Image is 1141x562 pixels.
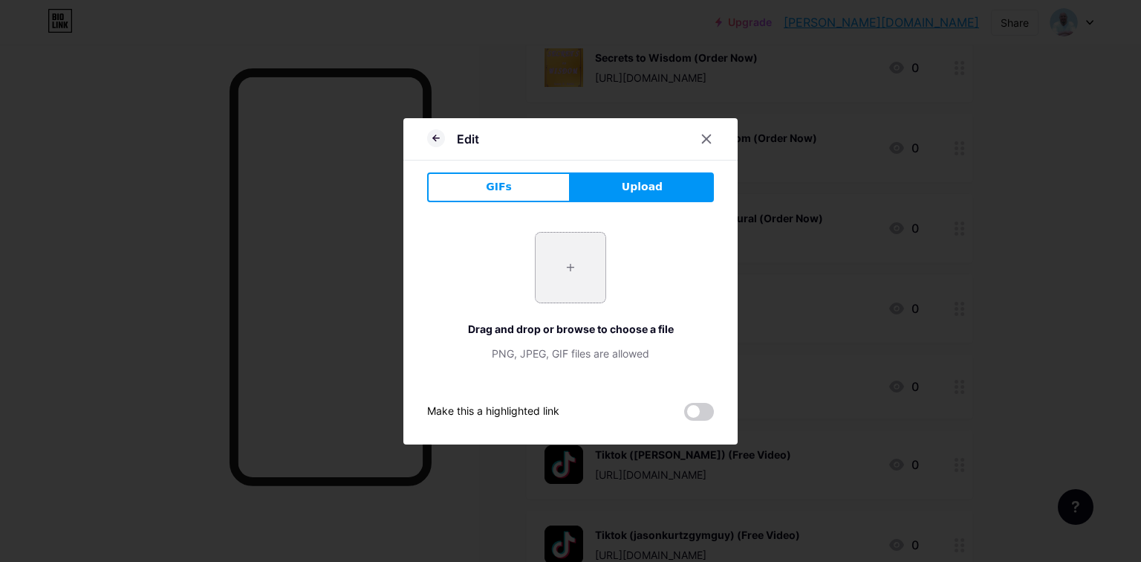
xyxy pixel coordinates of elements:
[427,403,559,421] div: Make this a highlighted link
[622,179,663,195] span: Upload
[486,179,512,195] span: GIFs
[427,321,714,337] div: Drag and drop or browse to choose a file
[457,130,479,148] div: Edit
[427,172,570,202] button: GIFs
[427,346,714,361] div: PNG, JPEG, GIF files are allowed
[570,172,714,202] button: Upload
